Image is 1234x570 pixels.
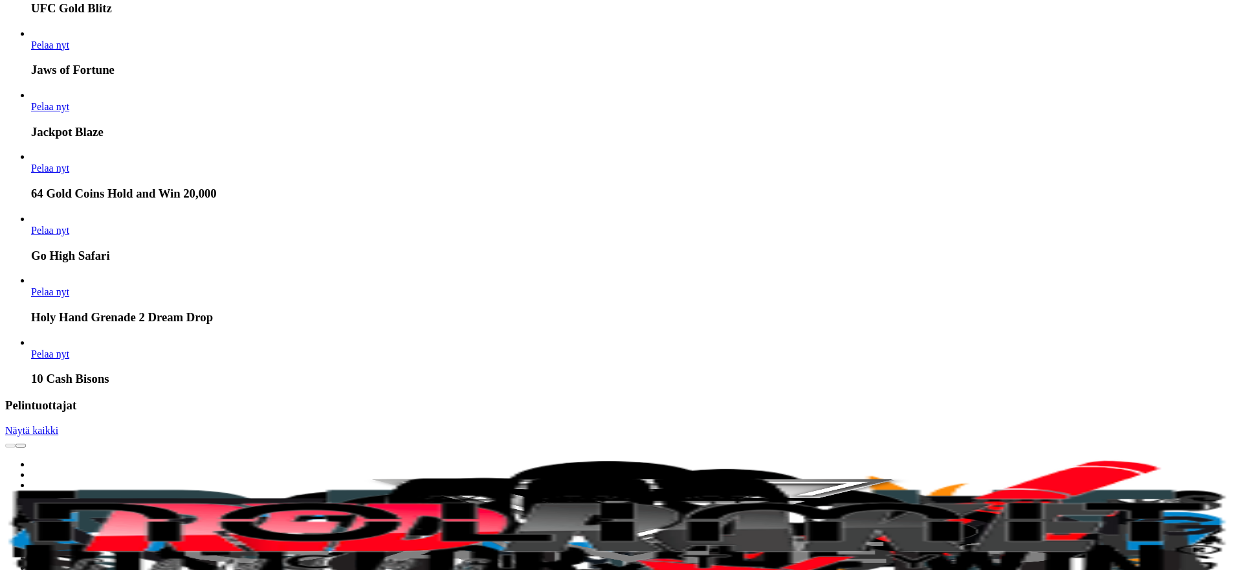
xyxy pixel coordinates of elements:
h3: Go High Safari [31,249,1229,263]
h3: 10 Cash Bisons [31,372,1229,386]
article: Jaws of Fortune [31,28,1229,78]
a: Näytä kaikki [5,425,58,436]
span: Pelaa nyt [31,40,69,51]
span: Pelaa nyt [31,225,69,236]
h3: Holy Hand Grenade 2 Dream Drop [31,310,1229,325]
h3: 64 Gold Coins Hold and Win 20,000 [31,187,1229,201]
h3: Pelintuottajat [5,398,1229,413]
h3: Jackpot Blaze [31,125,1229,139]
span: Pelaa nyt [31,348,69,359]
h3: UFC Gold Blitz [31,1,1229,16]
span: Pelaa nyt [31,286,69,297]
article: 10 Cash Bisons [31,337,1229,387]
article: 64 Gold Coins Hold and Win 20,000 [31,151,1229,201]
a: Go High Safari [31,225,69,236]
span: Pelaa nyt [31,163,69,174]
a: 10 Cash Bisons [31,348,69,359]
a: Jaws of Fortune [31,40,69,51]
button: prev slide [5,444,16,448]
article: Jackpot Blaze [31,89,1229,139]
a: Jackpot Blaze [31,101,69,112]
button: next slide [16,444,26,448]
a: 64 Gold Coins Hold and Win 20,000 [31,163,69,174]
h3: Jaws of Fortune [31,63,1229,77]
article: Holy Hand Grenade 2 Dream Drop [31,275,1229,325]
span: Pelaa nyt [31,101,69,112]
article: Go High Safari [31,213,1229,263]
a: Holy Hand Grenade 2 Dream Drop [31,286,69,297]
